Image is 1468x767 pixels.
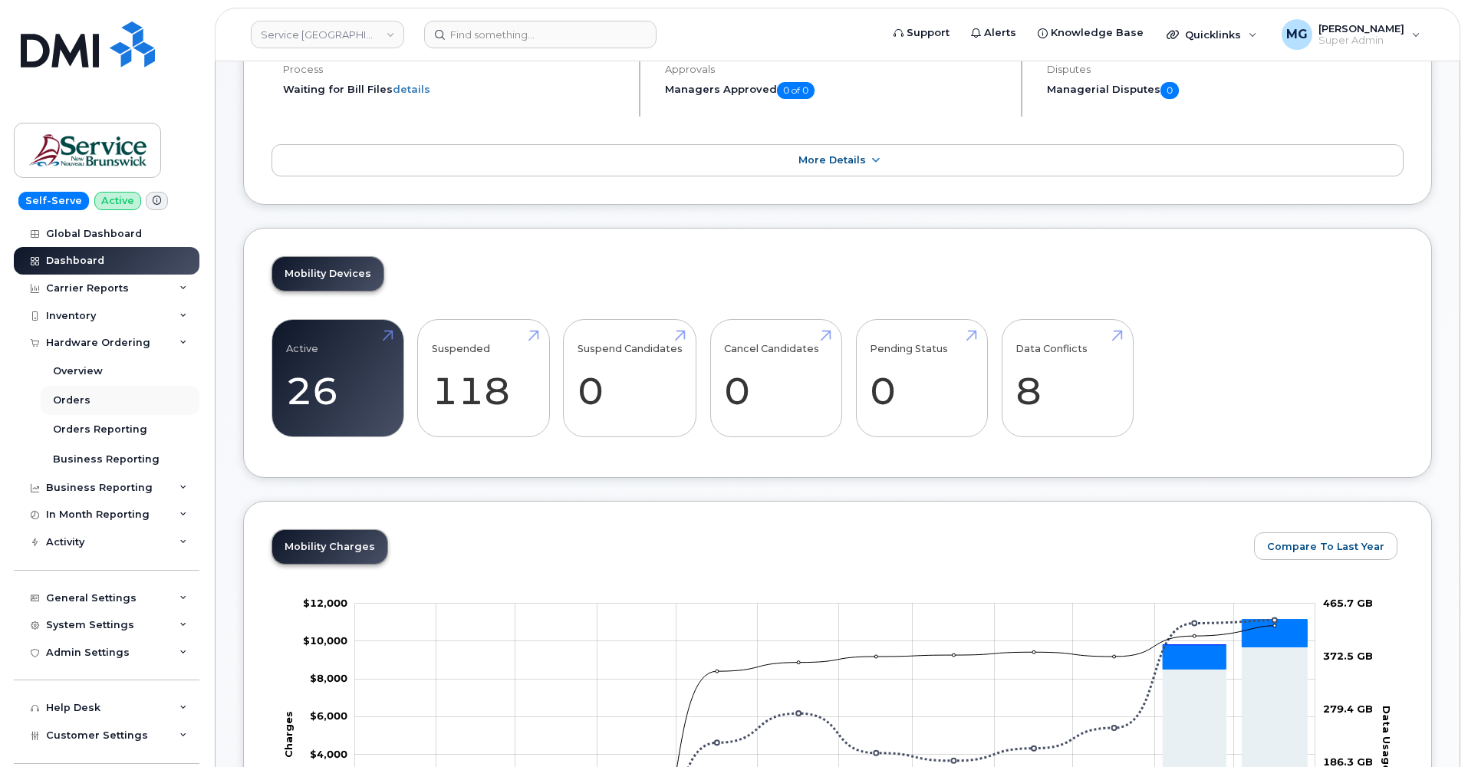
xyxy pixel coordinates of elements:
[984,25,1016,41] span: Alerts
[883,18,960,48] a: Support
[907,25,950,41] span: Support
[777,82,815,99] span: 0 of 0
[310,709,347,722] g: $0
[1254,532,1397,560] button: Compare To Last Year
[1323,755,1373,767] tspan: 186.3 GB
[1047,64,1404,75] h4: Disputes
[1318,35,1404,47] span: Super Admin
[310,672,347,684] g: $0
[1185,28,1241,41] span: Quicklinks
[310,747,347,759] tspan: $4,000
[1051,25,1144,41] span: Knowledge Base
[1318,22,1404,35] span: [PERSON_NAME]
[1323,702,1373,714] tspan: 279.4 GB
[310,672,347,684] tspan: $8,000
[1160,82,1179,99] span: 0
[310,747,347,759] g: $0
[1286,25,1308,44] span: MG
[303,634,347,647] tspan: $10,000
[665,82,1008,99] h5: Managers Approved
[870,328,973,429] a: Pending Status 0
[282,711,295,758] tspan: Charges
[283,82,626,97] li: Waiting for Bill Files
[393,83,430,95] a: details
[1271,19,1431,50] div: Monique Garlington
[1323,596,1373,608] tspan: 465.7 GB
[272,530,387,564] a: Mobility Charges
[1047,82,1404,99] h5: Managerial Disputes
[424,21,657,48] input: Find something...
[798,154,866,166] span: More Details
[283,64,626,75] h4: Process
[1267,539,1384,554] span: Compare To Last Year
[1015,328,1119,429] a: Data Conflicts 8
[251,21,404,48] a: Service New Brunswick (SNB)
[303,634,347,647] g: $0
[960,18,1027,48] a: Alerts
[272,257,383,291] a: Mobility Devices
[578,328,683,429] a: Suspend Candidates 0
[310,709,347,722] tspan: $6,000
[665,64,1008,75] h4: Approvals
[724,328,828,429] a: Cancel Candidates 0
[1027,18,1154,48] a: Knowledge Base
[432,328,535,429] a: Suspended 118
[1156,19,1268,50] div: Quicklinks
[303,596,347,608] g: $0
[1323,649,1373,661] tspan: 372.5 GB
[303,596,347,608] tspan: $12,000
[286,328,390,429] a: Active 26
